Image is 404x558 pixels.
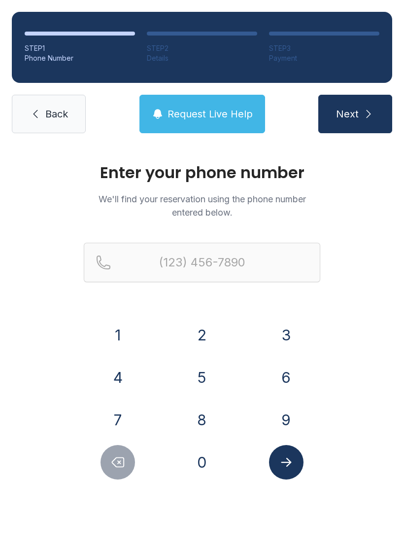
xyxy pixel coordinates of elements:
[101,445,135,480] button: Delete number
[269,445,303,480] button: Submit lookup form
[269,43,379,53] div: STEP 3
[269,318,303,352] button: 3
[185,360,219,395] button: 5
[147,43,257,53] div: STEP 2
[101,360,135,395] button: 4
[269,360,303,395] button: 6
[101,318,135,352] button: 1
[25,43,135,53] div: STEP 1
[84,243,320,282] input: Reservation phone number
[101,403,135,437] button: 7
[336,107,359,121] span: Next
[25,53,135,63] div: Phone Number
[168,107,253,121] span: Request Live Help
[269,53,379,63] div: Payment
[185,318,219,352] button: 2
[45,107,68,121] span: Back
[84,165,320,181] h1: Enter your phone number
[84,192,320,219] p: We'll find your reservation using the phone number entered below.
[185,403,219,437] button: 8
[269,403,303,437] button: 9
[185,445,219,480] button: 0
[147,53,257,63] div: Details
